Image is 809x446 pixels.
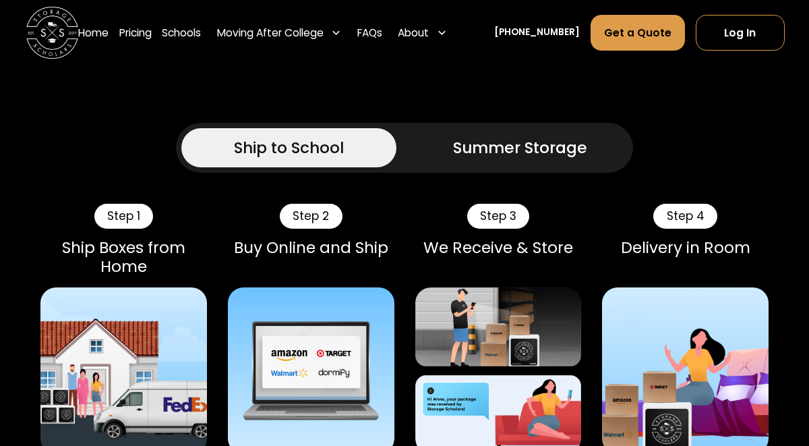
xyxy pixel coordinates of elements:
[602,239,769,258] div: Delivery in Room
[228,239,394,258] div: Buy Online and Ship
[415,239,582,258] div: We Receive & Store
[212,14,347,51] div: Moving After College
[392,14,452,51] div: About
[119,14,152,51] a: Pricing
[40,239,207,277] div: Ship Boxes from Home
[78,14,109,51] a: Home
[234,136,344,160] div: Ship to School
[467,204,530,228] div: Step 3
[591,15,686,50] a: Get a Quote
[357,14,382,51] a: FAQs
[696,15,785,50] a: Log In
[453,136,587,160] div: Summer Storage
[94,204,154,228] div: Step 1
[26,7,79,59] img: Storage Scholars main logo
[653,204,717,228] div: Step 4
[398,25,429,40] div: About
[217,25,324,40] div: Moving After College
[162,14,201,51] a: Schools
[280,204,342,228] div: Step 2
[494,26,580,39] a: [PHONE_NUMBER]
